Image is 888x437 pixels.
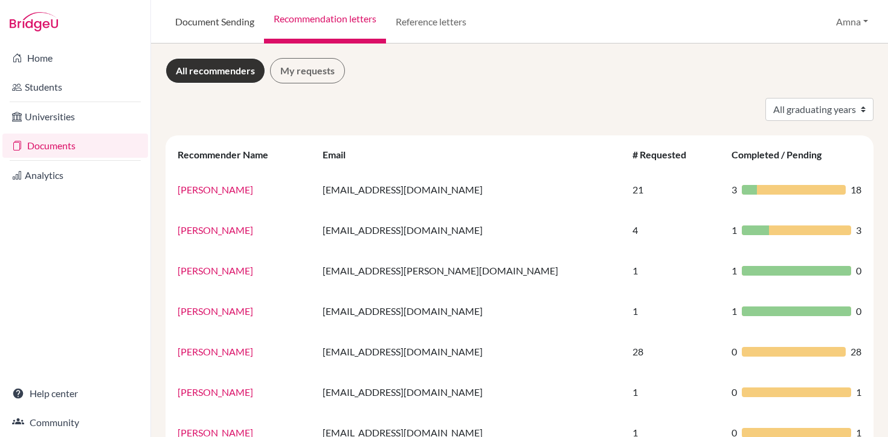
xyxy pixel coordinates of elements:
span: 3 [732,183,737,197]
button: Amna [831,10,874,33]
td: 21 [625,169,725,210]
a: Help center [2,381,148,406]
span: 0 [732,385,737,400]
span: 28 [851,345,861,359]
span: 0 [732,345,737,359]
td: [EMAIL_ADDRESS][DOMAIN_NAME] [315,331,625,372]
div: Recommender Name [178,149,280,160]
td: 1 [625,250,725,291]
a: [PERSON_NAME] [178,224,253,236]
span: 1 [732,304,737,319]
a: Home [2,46,148,70]
a: [PERSON_NAME] [178,305,253,317]
a: My requests [270,58,345,83]
a: [PERSON_NAME] [178,346,253,357]
a: Universities [2,105,148,129]
span: 0 [856,304,861,319]
span: 1 [856,385,861,400]
span: 0 [856,264,861,278]
td: [EMAIL_ADDRESS][DOMAIN_NAME] [315,210,625,250]
img: Bridge-U [10,12,58,31]
a: [PERSON_NAME] [178,184,253,195]
td: 1 [625,291,725,331]
span: 3 [856,223,861,238]
a: [PERSON_NAME] [178,386,253,398]
td: [EMAIL_ADDRESS][DOMAIN_NAME] [315,372,625,412]
td: [EMAIL_ADDRESS][DOMAIN_NAME] [315,291,625,331]
div: Completed / Pending [732,149,834,160]
td: [EMAIL_ADDRESS][PERSON_NAME][DOMAIN_NAME] [315,250,625,291]
td: 1 [625,372,725,412]
span: 18 [851,183,861,197]
a: Documents [2,134,148,158]
td: 4 [625,210,725,250]
div: Email [323,149,358,160]
a: Analytics [2,163,148,187]
div: # Requested [632,149,698,160]
span: 1 [732,264,737,278]
a: [PERSON_NAME] [178,265,253,276]
a: Students [2,75,148,99]
td: [EMAIL_ADDRESS][DOMAIN_NAME] [315,169,625,210]
td: 28 [625,331,725,372]
a: Community [2,410,148,435]
a: All recommenders [166,58,265,83]
span: 1 [732,223,737,238]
